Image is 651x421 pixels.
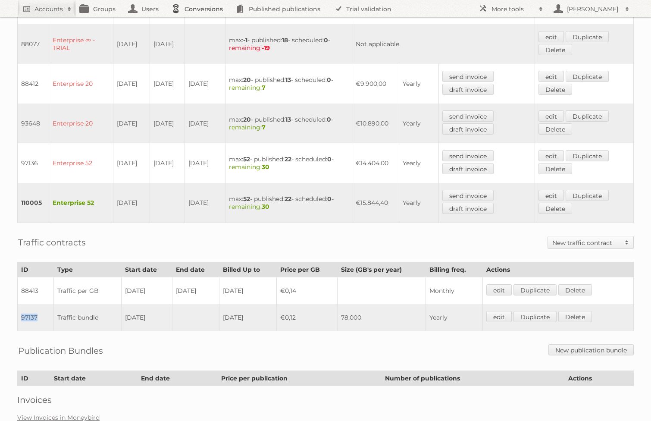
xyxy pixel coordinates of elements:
[18,143,49,183] td: 97136
[566,150,609,161] a: Duplicate
[225,143,352,183] td: max: - published: - scheduled: -
[327,155,332,163] strong: 0
[54,262,122,277] th: Type
[18,344,103,357] h2: Publication Bundles
[538,44,572,55] a: Delete
[426,277,482,305] td: Monthly
[566,71,609,82] a: Duplicate
[243,155,250,163] strong: 52
[566,31,609,42] a: Duplicate
[338,304,426,331] td: 78,000
[225,104,352,143] td: max: - published: - scheduled: -
[219,304,276,331] td: [DATE]
[426,304,482,331] td: Yearly
[262,203,269,210] strong: 30
[566,190,609,201] a: Duplicate
[327,195,332,203] strong: 0
[113,24,150,64] td: [DATE]
[219,262,276,277] th: Billed Up to
[49,143,113,183] td: Enterprise 52
[538,163,572,174] a: Delete
[243,116,251,123] strong: 20
[49,104,113,143] td: Enterprise 20
[285,155,291,163] strong: 22
[558,284,592,295] a: Delete
[113,64,150,104] td: [DATE]
[285,195,291,203] strong: 22
[18,24,49,64] td: 88077
[352,24,535,64] td: Not applicable.
[185,64,225,104] td: [DATE]
[18,371,50,386] th: ID
[34,5,63,13] h2: Accounts
[229,44,270,52] span: remaining:
[121,304,172,331] td: [DATE]
[185,104,225,143] td: [DATE]
[327,76,331,84] strong: 0
[229,203,269,210] span: remaining:
[352,104,399,143] td: €10.890,00
[50,371,137,386] th: Start date
[54,304,122,331] td: Traffic bundle
[442,84,494,95] a: draft invoice
[491,5,535,13] h2: More tools
[442,150,494,161] a: send invoice
[113,143,150,183] td: [DATE]
[352,143,399,183] td: €14.404,00
[382,371,564,386] th: Number of publications
[150,64,185,104] td: [DATE]
[243,76,251,84] strong: 20
[219,277,276,305] td: [DATE]
[18,64,49,104] td: 88412
[172,277,219,305] td: [DATE]
[442,123,494,135] a: draft invoice
[442,71,494,82] a: send invoice
[442,110,494,122] a: send invoice
[442,203,494,214] a: draft invoice
[218,371,382,386] th: Price per publication
[229,163,269,171] span: remaining:
[18,236,86,249] h2: Traffic contracts
[538,123,572,135] a: Delete
[538,110,564,122] a: edit
[513,311,557,322] a: Duplicate
[327,116,331,123] strong: 0
[18,304,54,331] td: 97137
[277,277,338,305] td: €0,14
[282,36,288,44] strong: 18
[352,183,399,223] td: €15.844,40
[262,44,270,52] strong: -19
[538,203,572,214] a: Delete
[229,84,266,91] span: remaining:
[538,150,564,161] a: edit
[483,262,634,277] th: Actions
[566,110,609,122] a: Duplicate
[442,163,494,174] a: draft invoice
[49,24,113,64] td: Enterprise ∞ - TRIAL
[538,31,564,42] a: edit
[172,262,219,277] th: End date
[18,104,49,143] td: 93648
[486,284,512,295] a: edit
[262,84,266,91] strong: 7
[548,344,634,355] a: New publication bundle
[121,262,172,277] th: Start date
[229,123,266,131] span: remaining:
[262,123,266,131] strong: 7
[442,190,494,201] a: send invoice
[565,5,621,13] h2: [PERSON_NAME]
[277,262,338,277] th: Price per GB
[552,239,620,247] h2: New traffic contract
[426,262,482,277] th: Billing freq.
[399,143,439,183] td: Yearly
[137,371,218,386] th: End date
[538,190,564,201] a: edit
[399,183,439,223] td: Yearly
[150,143,185,183] td: [DATE]
[54,277,122,305] td: Traffic per GB
[620,236,633,248] span: Toggle
[324,36,328,44] strong: 0
[352,64,399,104] td: €9.900,00
[513,284,557,295] a: Duplicate
[338,262,426,277] th: Size (GB's per year)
